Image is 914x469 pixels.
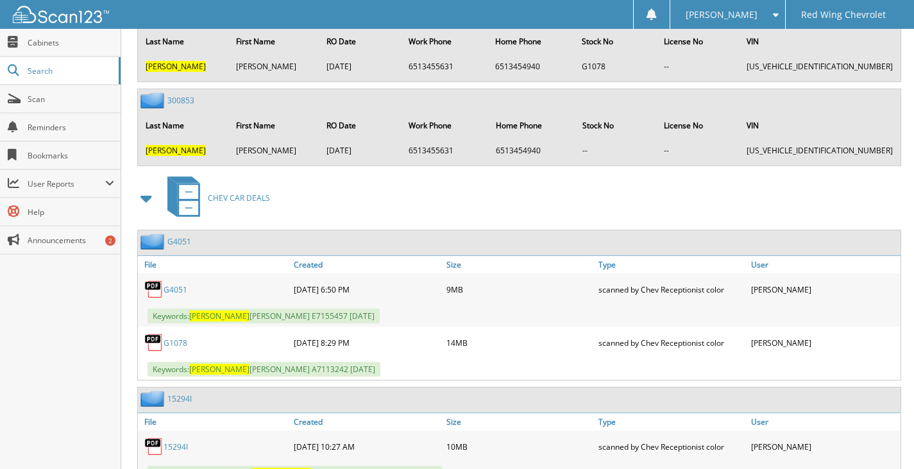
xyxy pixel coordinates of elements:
[291,330,443,355] div: [DATE] 8:29 PM
[230,112,319,139] th: First Name
[576,140,656,161] td: --
[167,236,191,247] a: G4051
[595,330,748,355] div: scanned by Chev Receptionist color
[139,28,228,55] th: Last Name
[489,28,574,55] th: Home Phone
[230,56,319,77] td: [PERSON_NAME]
[144,280,164,299] img: PDF.png
[575,56,656,77] td: G1078
[160,173,270,223] a: CHEV CAR DEALS
[402,28,487,55] th: Work Phone
[208,192,270,203] span: CHEV CAR DEALS
[164,441,188,452] a: 15294I
[740,28,899,55] th: VIN
[291,256,443,273] a: Created
[28,94,114,105] span: Scan
[575,28,656,55] th: Stock No
[138,256,291,273] a: File
[443,330,596,355] div: 14MB
[489,112,575,139] th: Home Phone
[686,11,757,19] span: [PERSON_NAME]
[576,112,656,139] th: Stock No
[140,92,167,108] img: folder2.png
[320,112,401,139] th: RO Date
[148,362,380,377] span: Keywords: [PERSON_NAME] A7113242 [DATE]
[595,277,748,302] div: scanned by Chev Receptionist color
[657,28,739,55] th: License No
[146,145,206,156] span: [PERSON_NAME]
[164,337,187,348] a: G1078
[748,434,901,459] div: [PERSON_NAME]
[28,122,114,133] span: Reminders
[443,256,596,273] a: Size
[28,37,114,48] span: Cabinets
[657,140,739,161] td: --
[146,61,206,72] span: [PERSON_NAME]
[13,6,109,23] img: scan123-logo-white.svg
[144,437,164,456] img: PDF.png
[320,28,401,55] th: RO Date
[167,393,192,404] a: 15294I
[291,434,443,459] div: [DATE] 10:27 AM
[189,311,250,321] span: [PERSON_NAME]
[140,234,167,250] img: folder2.png
[801,11,886,19] span: Red Wing Chevrolet
[595,434,748,459] div: scanned by Chev Receptionist color
[748,330,901,355] div: [PERSON_NAME]
[489,140,575,161] td: 6513454940
[28,65,112,76] span: Search
[138,413,291,431] a: File
[740,56,899,77] td: [US_VEHICLE_IDENTIFICATION_NUMBER]
[657,112,739,139] th: License No
[167,95,194,106] a: 300853
[164,284,187,295] a: G4051
[28,207,114,217] span: Help
[230,28,319,55] th: First Name
[291,277,443,302] div: [DATE] 6:50 PM
[144,333,164,352] img: PDF.png
[140,391,167,407] img: folder2.png
[105,235,115,246] div: 2
[230,140,319,161] td: [PERSON_NAME]
[402,112,488,139] th: Work Phone
[595,256,748,273] a: Type
[740,140,899,161] td: [US_VEHICLE_IDENTIFICATION_NUMBER]
[28,150,114,161] span: Bookmarks
[402,140,488,161] td: 6513455631
[489,56,574,77] td: 6513454940
[28,178,105,189] span: User Reports
[320,56,401,77] td: [DATE]
[139,112,228,139] th: Last Name
[657,56,739,77] td: --
[148,309,380,323] span: Keywords: [PERSON_NAME] E7155457 [DATE]
[595,413,748,431] a: Type
[291,413,443,431] a: Created
[320,140,401,161] td: [DATE]
[748,256,901,273] a: User
[748,277,901,302] div: [PERSON_NAME]
[189,364,250,375] span: [PERSON_NAME]
[443,277,596,302] div: 9MB
[740,112,899,139] th: VIN
[443,434,596,459] div: 10MB
[402,56,487,77] td: 6513455631
[748,413,901,431] a: User
[443,413,596,431] a: Size
[850,407,914,469] iframe: Chat Widget
[28,235,114,246] span: Announcements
